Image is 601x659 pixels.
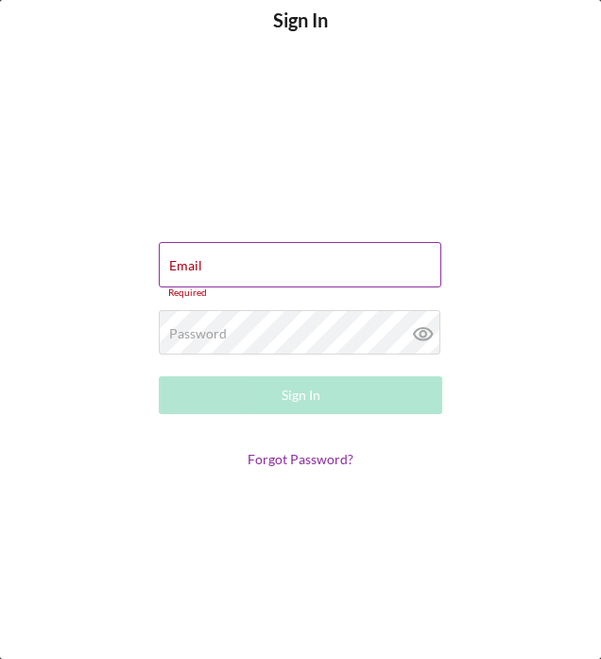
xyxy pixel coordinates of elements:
label: Email [169,258,202,273]
label: Password [169,326,227,341]
h4: Sign In [273,9,328,60]
div: Sign In [282,376,320,414]
button: Sign In [159,376,442,414]
a: Forgot Password? [248,451,353,467]
div: Required [159,287,442,299]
